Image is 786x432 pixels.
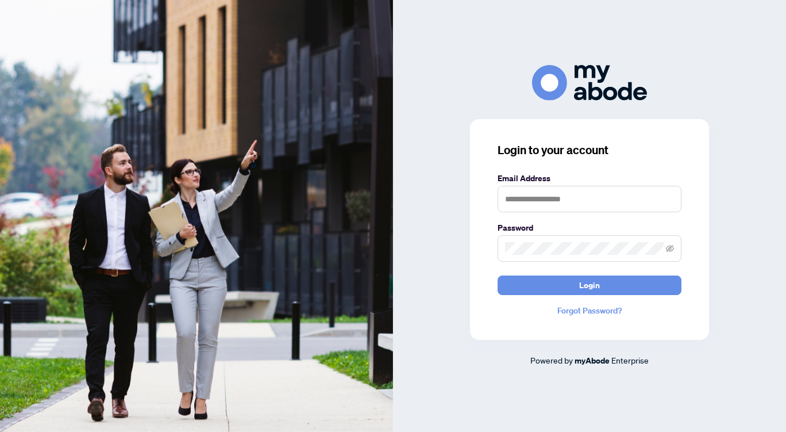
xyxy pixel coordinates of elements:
button: Login [498,276,681,295]
label: Password [498,221,681,234]
a: myAbode [575,354,610,367]
span: Login [579,276,600,295]
span: eye-invisible [666,244,674,253]
label: Email Address [498,172,681,185]
span: Enterprise [611,355,649,365]
span: Powered by [530,355,573,365]
img: ma-logo [532,65,647,100]
a: Forgot Password? [498,304,681,317]
h3: Login to your account [498,142,681,158]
